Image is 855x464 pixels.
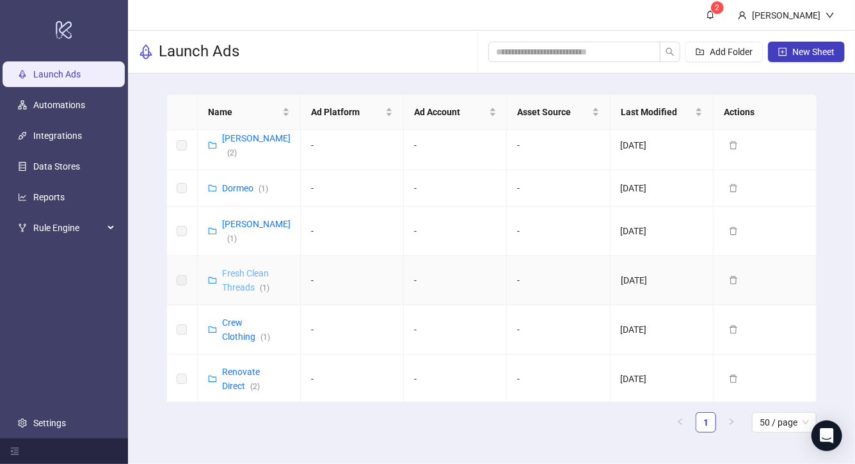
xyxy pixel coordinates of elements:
[404,121,507,170] td: -
[721,412,742,433] li: Next Page
[611,355,714,404] td: [DATE]
[792,47,835,57] span: New Sheet
[729,374,738,383] span: delete
[826,11,835,20] span: down
[611,170,714,207] td: [DATE]
[714,95,817,130] th: Actions
[250,382,260,391] span: ( 2 )
[760,413,809,432] span: 50 / page
[752,412,817,433] div: Page Size
[507,305,610,355] td: -
[227,234,237,243] span: ( 1 )
[507,121,610,170] td: -
[611,121,714,170] td: [DATE]
[670,412,691,433] li: Previous Page
[260,333,270,342] span: ( 1 )
[10,447,19,456] span: menu-fold
[507,256,610,305] td: -
[611,256,714,305] td: [DATE]
[507,207,610,256] td: -
[518,105,589,119] span: Asset Source
[301,121,404,170] td: -
[159,42,239,62] h3: Launch Ads
[404,95,507,130] th: Ad Account
[706,10,715,19] span: bell
[696,413,715,432] a: 1
[711,1,724,14] sup: 2
[301,207,404,256] td: -
[311,105,383,119] span: Ad Platform
[414,105,486,119] span: Ad Account
[33,161,80,172] a: Data Stores
[621,105,692,119] span: Last Modified
[404,207,507,256] td: -
[222,317,270,342] a: Crew Clothing(1)
[507,95,611,130] th: Asset Source
[138,44,154,60] span: rocket
[208,184,217,193] span: folder
[222,268,269,292] a: Fresh Clean Threads(1)
[696,412,716,433] li: 1
[260,284,269,292] span: ( 1 )
[301,355,404,404] td: -
[729,227,738,236] span: delete
[611,95,714,130] th: Last Modified
[768,42,845,62] button: New Sheet
[404,170,507,207] td: -
[222,219,291,243] a: [PERSON_NAME](1)
[507,170,610,207] td: -
[18,223,27,232] span: fork
[301,170,404,207] td: -
[301,256,404,305] td: -
[301,95,404,130] th: Ad Platform
[404,305,507,355] td: -
[728,418,735,426] span: right
[222,133,291,157] a: [PERSON_NAME](2)
[738,11,747,20] span: user
[747,8,826,22] div: [PERSON_NAME]
[676,418,684,426] span: left
[208,276,217,285] span: folder
[222,367,260,391] a: Renovate Direct(2)
[778,47,787,56] span: plus-square
[33,100,85,110] a: Automations
[222,183,268,193] a: Dormeo(1)
[208,227,217,236] span: folder
[715,3,720,12] span: 2
[685,42,763,62] button: Add Folder
[33,215,104,241] span: Rule Engine
[208,141,217,150] span: folder
[611,305,714,355] td: [DATE]
[33,192,65,202] a: Reports
[404,256,507,305] td: -
[208,325,217,334] span: folder
[198,95,301,130] th: Name
[301,305,404,355] td: -
[404,355,507,404] td: -
[696,47,705,56] span: folder-add
[811,420,842,451] div: Open Intercom Messenger
[729,141,738,150] span: delete
[710,47,753,57] span: Add Folder
[208,105,280,119] span: Name
[507,355,610,404] td: -
[729,184,738,193] span: delete
[611,207,714,256] td: [DATE]
[670,412,691,433] button: left
[729,276,738,285] span: delete
[33,131,82,141] a: Integrations
[33,418,66,428] a: Settings
[227,148,237,157] span: ( 2 )
[33,69,81,79] a: Launch Ads
[259,184,268,193] span: ( 1 )
[729,325,738,334] span: delete
[721,412,742,433] button: right
[666,47,675,56] span: search
[208,374,217,383] span: folder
